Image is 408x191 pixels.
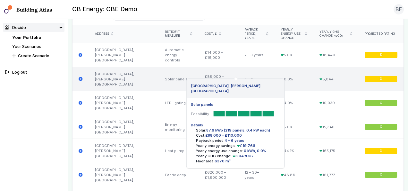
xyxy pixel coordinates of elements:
[243,149,266,153] span: 0 kWh, 0.0%
[89,139,159,163] div: [GEOGRAPHIC_DATA], [PERSON_NAME][GEOGRAPHIC_DATA]
[12,35,41,40] a: Your Portfolio
[199,67,238,91] div: £88,000 – £110,000
[3,23,65,32] summary: Decide
[10,51,64,60] button: Create Scenario
[313,115,358,139] div: 15,340
[199,43,238,67] div: £14,000 – £16,000
[313,43,358,67] div: 18,440
[380,77,382,81] span: D
[236,143,255,148] span: £19,766
[191,111,209,116] dt: Feasibility
[196,128,280,133] li: Solar:
[191,102,280,107] h5: Solar panels
[275,67,313,91] div: 0.0%
[313,67,358,91] div: 8,044
[231,154,253,158] span: 8.04 tCO₂
[89,67,159,91] div: [GEOGRAPHIC_DATA], [PERSON_NAME][GEOGRAPHIC_DATA]
[238,67,275,91] div: 4 – 6 years
[196,138,280,143] li: Payback period:
[191,123,280,128] h5: Details
[395,5,402,13] span: BF
[380,149,382,153] span: D
[380,125,382,129] span: C
[394,4,404,14] button: BF
[199,163,238,187] div: £620,000 – £1,800,000
[72,5,137,14] h2: GB Energy: GBE Demo
[159,91,199,115] div: LED lighting
[4,5,13,14] img: main-0bbd2752.svg
[238,163,275,187] div: 12 – 30+ years
[275,139,313,163] div: 44.1%
[159,115,199,139] div: Energy monitoring
[244,28,264,40] span: Payback period, years
[196,148,280,153] li: Yearly energy use change:
[12,44,41,49] a: Your Scenarios
[275,43,313,67] div: 5.6%
[380,53,382,57] span: D
[313,91,358,115] div: 10,039
[206,128,270,132] span: 87.6 kWp (219 panels, 0.4 kW each)
[275,115,313,139] div: 5.0%
[205,133,242,138] span: £88,000 – £110,000
[89,115,159,139] div: [GEOGRAPHIC_DATA], [PERSON_NAME][GEOGRAPHIC_DATA]
[159,43,199,67] div: Automatic energy controls
[165,30,188,38] span: Retrofit measure
[159,139,199,163] div: Heat pump
[191,83,280,94] div: [GEOGRAPHIC_DATA], [PERSON_NAME][GEOGRAPHIC_DATA]
[275,91,313,115] div: 4.0%
[275,163,313,187] div: 48.8%
[334,34,343,37] span: kgCO₂
[196,153,280,159] li: Yearly GHG change:
[313,139,358,163] div: 165,175
[281,28,303,40] span: Yearly energy use change
[3,68,65,77] button: Log out
[89,43,159,67] div: [GEOGRAPHIC_DATA], [PERSON_NAME][GEOGRAPHIC_DATA]
[215,159,231,163] span: 6370 m²
[365,32,397,36] div: Projected rating
[5,24,26,31] div: Decide
[159,163,199,187] div: Fabric deep
[196,159,280,164] li: Floor area:
[89,163,159,187] div: [GEOGRAPHIC_DATA], [PERSON_NAME][GEOGRAPHIC_DATA]
[89,91,159,115] div: [GEOGRAPHIC_DATA], [PERSON_NAME][GEOGRAPHIC_DATA]
[95,32,109,36] span: Address
[313,163,358,187] div: 161,777
[205,32,217,36] span: Cost, £
[380,101,382,105] span: C
[225,138,244,143] span: 4 – 6 years
[238,43,275,67] div: 2 – 3 years
[380,173,382,177] span: C
[196,143,280,148] li: Yearly energy savings:
[319,30,348,38] span: Yearly GHG change,
[196,133,280,138] li: Cost:
[159,67,199,91] div: Solar panels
